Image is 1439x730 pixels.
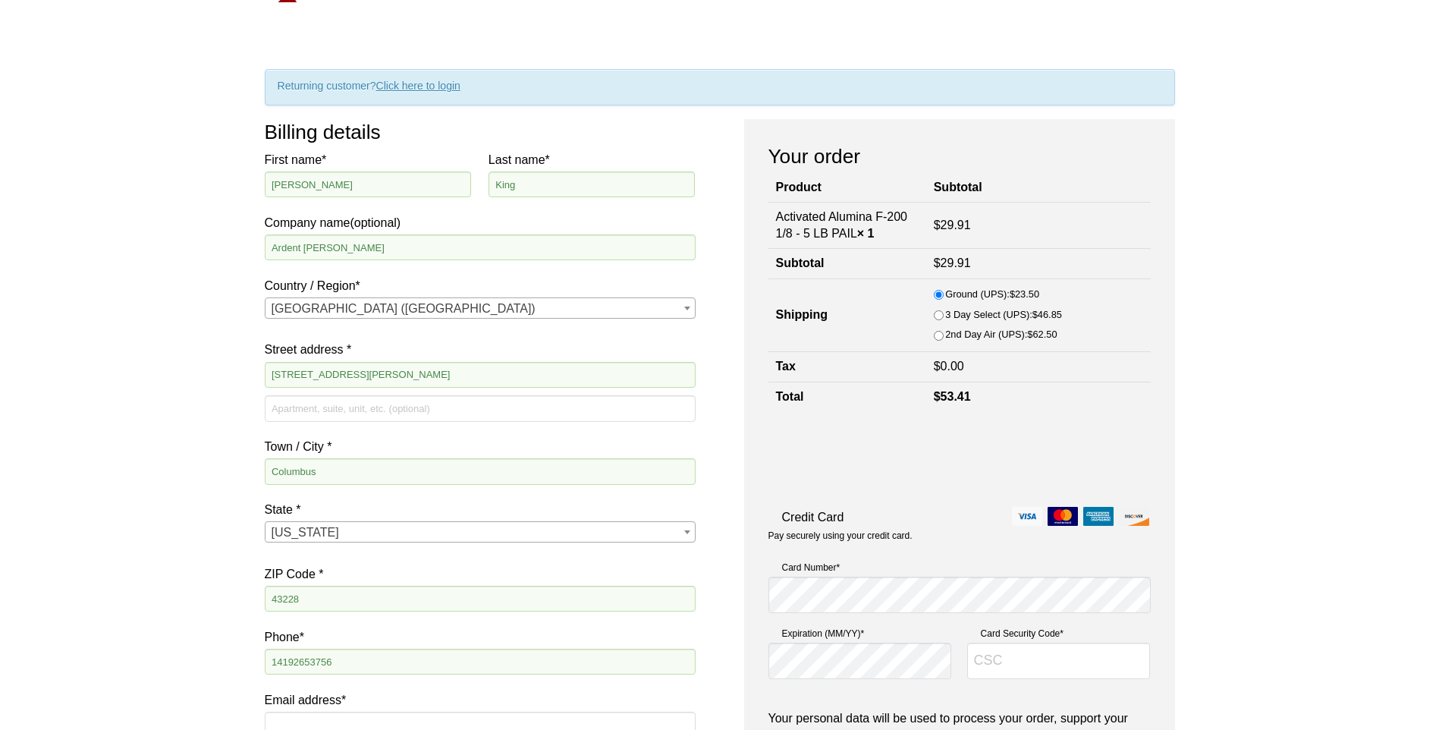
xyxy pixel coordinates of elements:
label: Card Number [768,560,1151,575]
th: Shipping [768,278,926,352]
span: State [265,521,696,543]
img: amex [1083,507,1114,526]
a: Click here to login [376,80,460,92]
img: discover [1119,507,1149,526]
span: $ [934,219,941,231]
bdi: 62.50 [1027,329,1057,340]
label: Phone [265,627,696,647]
span: $ [934,256,941,269]
input: House number and street name [265,362,696,388]
span: Ohio [265,522,695,543]
div: Returning customer? [265,69,1175,105]
h3: Your order [768,143,1151,169]
label: Credit Card [768,507,1151,527]
th: Tax [768,352,926,382]
input: Apartment, suite, unit, etc. (optional) [265,395,696,421]
label: 2nd Day Air (UPS): [945,326,1057,343]
fieldset: Payment Info [768,554,1151,691]
bdi: 29.91 [934,219,971,231]
label: Card Security Code [967,626,1151,641]
p: Pay securely using your credit card. [768,530,1151,543]
label: Last name [489,149,696,170]
span: (optional) [350,216,401,229]
bdi: 53.41 [934,390,971,403]
label: Ground (UPS): [945,286,1039,303]
span: $ [1010,288,1015,300]
span: United States (US) [265,298,695,319]
bdi: 23.50 [1010,288,1039,300]
img: mastercard [1048,507,1078,526]
th: Product [768,174,926,202]
label: ZIP Code [265,564,696,584]
span: $ [1027,329,1032,340]
bdi: 46.85 [1032,309,1062,320]
label: Street address [265,339,696,360]
bdi: 29.91 [934,256,971,269]
label: Country / Region [265,275,696,296]
label: First name [265,149,472,170]
th: Subtotal [926,174,1151,202]
strong: × 1 [857,227,875,240]
span: $ [934,360,941,373]
input: CSC [967,643,1151,679]
td: Activated Alumina F-200 1/8 - 5 LB PAIL [768,202,926,249]
label: 3 Day Select (UPS): [945,307,1062,323]
label: Town / City [265,436,696,457]
th: Subtotal [768,249,926,278]
h3: Billing details [265,119,696,145]
bdi: 0.00 [934,360,964,373]
span: $ [934,390,941,403]
label: State [265,499,696,520]
img: visa [1012,507,1042,526]
label: Expiration (MM/YY) [768,626,952,641]
span: $ [1032,309,1038,320]
label: Email address [265,690,696,710]
span: Country / Region [265,297,696,319]
label: Company name [265,149,696,233]
th: Total [768,382,926,411]
iframe: reCAPTCHA [768,427,999,486]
